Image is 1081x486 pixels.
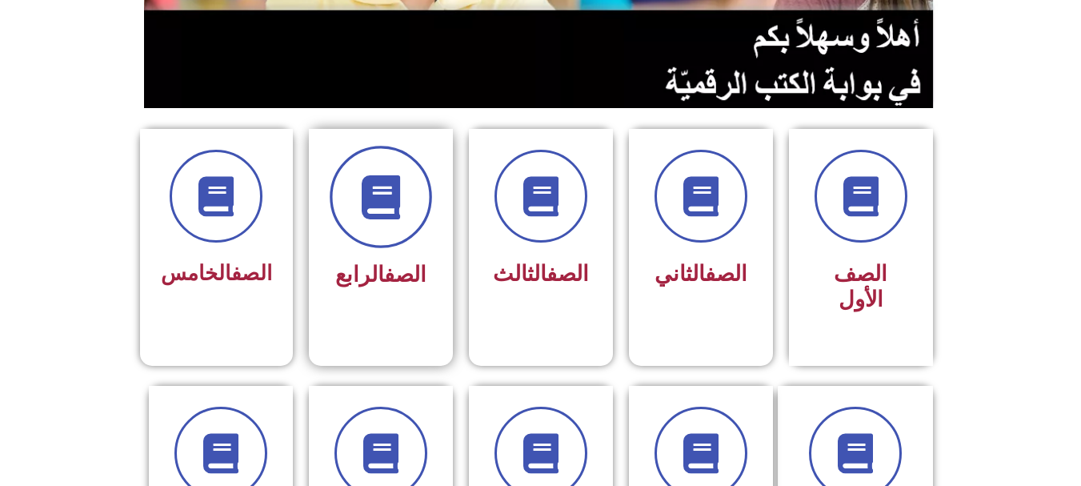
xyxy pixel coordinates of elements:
a: الصف [231,261,272,285]
a: الصف [384,262,426,287]
span: الثاني [655,261,747,287]
span: الصف الأول [834,261,887,312]
span: الخامس [161,261,272,285]
a: الصف [547,261,589,287]
span: الرابع [335,262,426,287]
a: الصف [705,261,747,287]
span: الثالث [493,261,589,287]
